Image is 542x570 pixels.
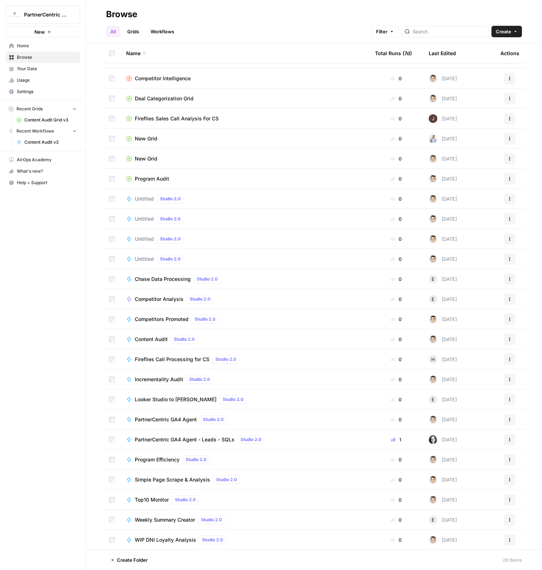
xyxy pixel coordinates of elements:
[432,296,434,303] span: E
[117,556,148,564] span: Create Folder
[375,215,417,222] div: 0
[135,175,169,182] span: Program Audit
[135,195,154,202] span: Untitled
[375,115,417,122] div: 0
[126,536,363,544] a: WIP DNI Loyalty AnalysisStudio 2.0
[375,175,417,182] div: 0
[216,476,237,483] span: Studio 2.0
[496,28,511,35] span: Create
[135,135,157,142] span: New Grid
[503,556,522,564] div: 28 Items
[126,475,363,484] a: Simple Page Scrape & AnalysisStudio 2.0
[429,315,437,324] img: j22vlec3s5as1jy706j54i2l8ae1
[375,296,417,303] div: 0
[375,436,417,443] div: 1
[375,356,417,363] div: 0
[375,456,417,463] div: 0
[135,456,180,463] span: Program Efficiency
[429,355,457,364] div: [DATE]
[17,88,77,95] span: Settings
[160,216,181,222] span: Studio 2.0
[375,75,417,82] div: 0
[429,455,437,464] img: j22vlec3s5as1jy706j54i2l8ae1
[17,54,77,61] span: Browse
[17,179,77,186] span: Help + Support
[429,74,457,83] div: [DATE]
[413,28,485,35] input: Search
[16,128,54,134] span: Recent Workflows
[429,375,437,384] img: j22vlec3s5as1jy706j54i2l8ae1
[429,174,437,183] img: j22vlec3s5as1jy706j54i2l8ae1
[215,356,236,363] span: Studio 2.0
[186,456,206,463] span: Studio 2.0
[146,26,179,37] a: Workflows
[126,135,363,142] a: New Grid
[429,295,457,303] div: [DATE]
[429,495,437,504] img: j22vlec3s5as1jy706j54i2l8ae1
[201,517,222,523] span: Studio 2.0
[106,554,152,566] button: Create Folder
[126,235,363,243] a: UntitledStudio 2.0
[429,215,457,223] div: [DATE]
[160,196,181,202] span: Studio 2.0
[375,155,417,162] div: 0
[135,255,154,263] span: Untitled
[429,375,457,384] div: [DATE]
[500,43,519,63] div: Actions
[135,376,183,383] span: Incrementality Audit
[126,495,363,504] a: Top10 MonitorStudio 2.0
[135,336,168,343] span: Content Audit
[429,94,457,103] div: [DATE]
[429,235,457,243] div: [DATE]
[126,395,363,404] a: Looker Studio to [PERSON_NAME]Studio 2.0
[375,95,417,102] div: 0
[375,135,417,142] div: 0
[6,86,80,97] a: Settings
[429,235,437,243] img: j22vlec3s5as1jy706j54i2l8ae1
[375,43,412,63] div: Total Runs (7d)
[429,94,437,103] img: j22vlec3s5as1jy706j54i2l8ae1
[126,355,363,364] a: Fireflies Call Processing for CSStudio 2.0
[429,195,457,203] div: [DATE]
[17,157,77,163] span: AirOps Academy
[197,276,218,282] span: Studio 2.0
[429,435,457,444] div: [DATE]
[429,475,437,484] img: j22vlec3s5as1jy706j54i2l8ae1
[376,28,388,35] span: Filter
[126,455,363,464] a: Program EfficiencyStudio 2.0
[375,255,417,263] div: 0
[135,235,154,243] span: Untitled
[432,396,434,403] span: E
[123,26,143,37] a: Grids
[135,436,234,443] span: PartnerCentric GA4 Agent - Leads - SQLs
[126,255,363,263] a: UntitledStudio 2.0
[375,416,417,423] div: 0
[6,6,80,24] button: Workspace: PartnerCentric Sales Tools
[6,104,80,114] button: Recent Grids
[175,497,196,503] span: Studio 2.0
[126,415,363,424] a: PartnerCentric GA4 AgentStudio 2.0
[429,195,437,203] img: j22vlec3s5as1jy706j54i2l8ae1
[6,177,80,188] button: Help + Support
[6,63,80,75] a: Your Data
[135,215,154,222] span: Untitled
[429,495,457,504] div: [DATE]
[375,376,417,383] div: 0
[429,43,456,63] div: Last Edited
[174,336,195,343] span: Studio 2.0
[429,516,457,524] div: [DATE]
[6,166,80,177] button: What's new?
[241,436,261,443] span: Studio 2.0
[195,316,215,322] span: Studio 2.0
[429,114,437,123] img: j8vxd7ohxwivcv5h69ifebi77j1o
[126,95,363,102] a: Deal Categorization Grid
[126,115,363,122] a: Fireflies Sales Call Analysis For CS
[431,356,435,363] span: H
[429,335,437,344] img: j22vlec3s5as1jy706j54i2l8ae1
[126,175,363,182] a: Program Audit
[106,26,120,37] a: All
[375,396,417,403] div: 0
[106,9,137,20] div: Browse
[135,536,196,543] span: WIP DNI Loyalty Analysis
[429,536,437,544] img: j22vlec3s5as1jy706j54i2l8ae1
